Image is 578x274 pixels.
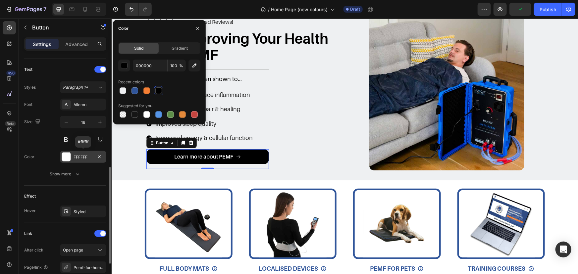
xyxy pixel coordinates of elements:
[147,245,206,255] strong: LOCALISED DEVICES
[139,242,223,258] a: LOCALISED DEVICES
[35,55,157,66] p: PEMF therapy has been shown to...
[24,84,36,90] div: Styles
[356,172,423,239] img: gempages_476113712294396738-76c32d5a-e7bc-4a54-bd02-ce0a7a4adb0b.jpg
[63,135,122,142] p: Learn more about PEMF
[24,67,32,72] div: Text
[118,79,144,85] div: Recent colors
[63,248,83,252] span: Open page
[3,3,49,16] button: 7
[356,247,414,253] strong: TRAINING COURSES
[44,114,141,125] p: Increased energy & cellular function
[63,84,88,90] span: Paragraph 1*
[24,247,43,253] div: After click
[33,41,51,48] p: Settings
[172,45,188,51] span: Gradient
[179,63,183,69] span: %
[74,154,93,160] div: FFFFFF
[251,172,319,239] img: gempages_476113712294396738-a5ee5b20-c75d-4829-a7ef-2e5d68093e06.jpg
[44,71,141,82] p: Relieve pain & reduce inflammation
[258,245,303,255] strong: PEMF FOR PETS
[24,231,32,237] div: Link
[348,242,431,258] a: TRAINING COURSES
[6,70,16,76] div: 450
[118,103,152,109] div: Suggested for you
[34,11,228,46] h1: Start Improving Your Health With PEMF
[134,45,143,51] span: Solid
[24,154,34,160] div: Color
[350,6,360,12] span: Draft
[32,23,88,31] p: Button
[60,244,106,256] button: Open page
[50,171,81,177] div: Show more
[65,41,88,48] p: Advanced
[147,172,215,239] img: gempages_476113712294396738-e7978200-da2c-4b48-b37c-e0cc3adb6fa8.jpg
[48,245,97,255] strong: FULL BODY MATS
[125,3,152,16] div: Undo/Redo
[24,193,36,199] div: Effect
[250,242,320,258] a: PEMF FOR PETS
[43,172,111,239] img: gempages_476113712294396738-37106878-b70d-4970-a7f8-4677befef22d.jpg
[534,3,562,16] button: Publish
[74,209,105,215] div: Styled
[43,121,58,127] div: Button
[133,60,167,71] input: Eg: FFFFFF
[24,208,36,214] div: Hover
[118,25,129,31] div: Color
[24,117,42,126] div: Size
[44,100,141,111] p: Improved sleep quality
[268,6,270,13] span: /
[540,6,556,13] div: Publish
[74,265,105,271] div: Pemf-for-home-1
[43,5,46,13] p: 7
[271,6,328,13] span: Home Page (new colours)
[24,264,48,270] div: Page/link
[24,102,32,108] div: Font
[5,121,16,126] div: Beta
[24,168,106,180] button: Show more
[60,81,106,93] button: Paragraph 1*
[112,19,578,274] iframe: Design area
[74,102,105,108] div: Aileron
[35,131,157,146] a: Learn more about PEMF
[44,85,141,96] p: Enhance tissue repair & healing
[40,242,114,258] a: FULL BODY MATS
[555,242,571,257] div: Open Intercom Messenger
